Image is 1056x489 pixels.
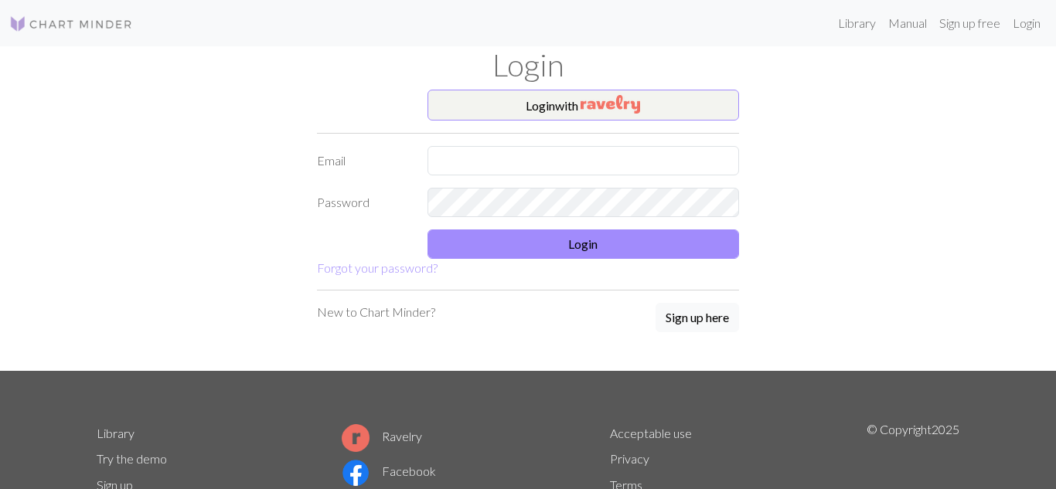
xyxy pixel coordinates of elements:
a: Library [832,8,882,39]
img: Facebook logo [342,459,370,487]
img: Ravelry [581,95,640,114]
a: Manual [882,8,933,39]
a: Acceptable use [610,426,692,440]
button: Sign up here [656,303,739,332]
a: Ravelry [342,429,422,443]
a: Sign up here [656,303,739,334]
img: Ravelry logo [342,424,370,452]
a: Forgot your password? [317,260,438,275]
button: Loginwith [428,90,740,121]
a: Privacy [610,451,649,466]
button: Login [428,229,740,259]
a: Sign up free [933,8,1007,39]
h1: Login [87,46,969,83]
a: Library [97,426,135,440]
a: Facebook [342,464,436,478]
a: Login [1007,8,1047,39]
p: New to Chart Minder? [317,303,435,321]
label: Email [308,146,418,175]
a: Try the demo [97,451,167,466]
label: Password [308,188,418,217]
img: Logo [9,15,133,33]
